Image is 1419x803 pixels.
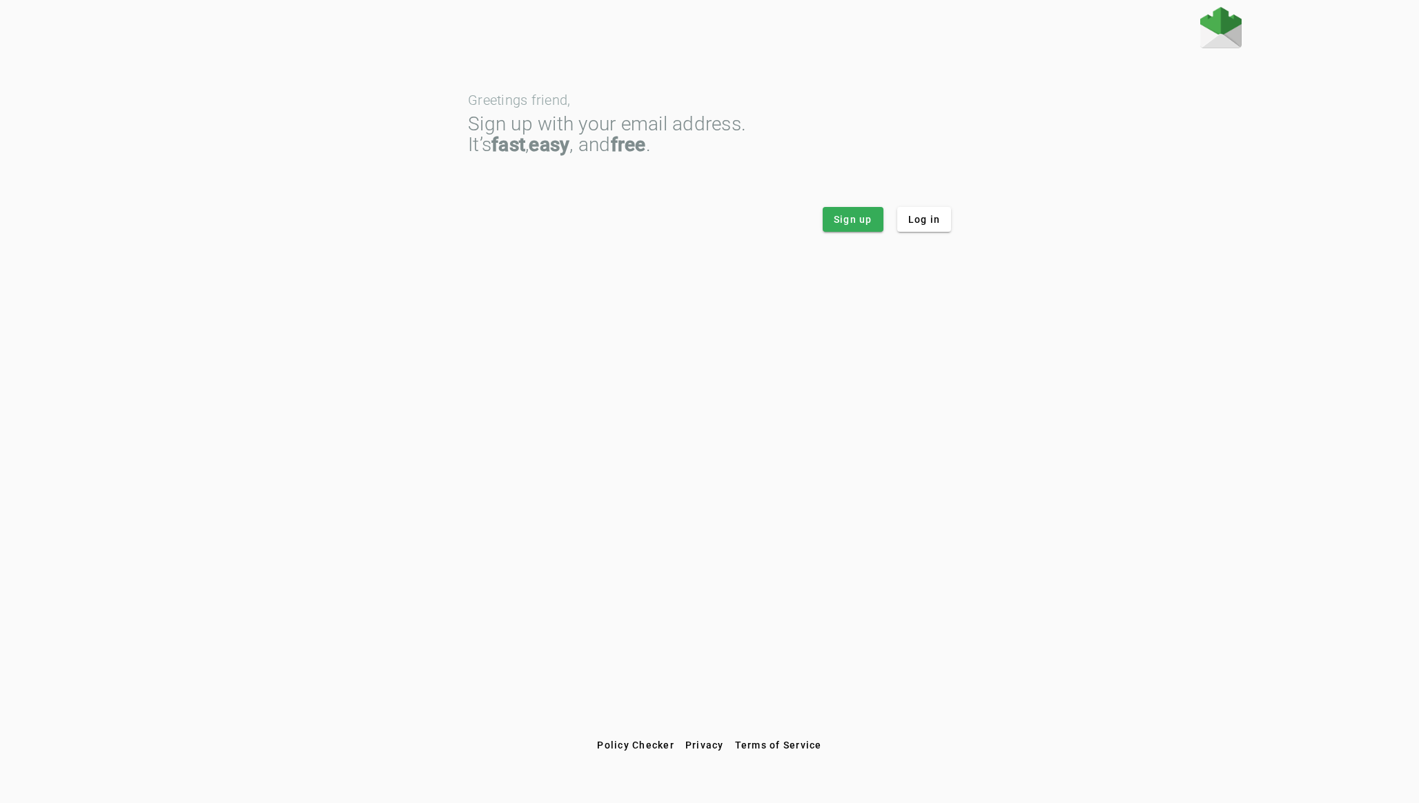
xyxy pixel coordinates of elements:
[823,207,883,232] button: Sign up
[897,207,952,232] button: Log in
[491,133,525,156] strong: fast
[468,114,951,155] div: Sign up with your email address. It’s , , and .
[591,733,680,757] button: Policy Checker
[685,740,724,751] span: Privacy
[468,93,951,107] div: Greetings friend,
[908,212,941,226] span: Log in
[735,740,822,751] span: Terms of Service
[730,733,828,757] button: Terms of Service
[611,133,646,156] strong: free
[597,740,674,751] span: Policy Checker
[529,133,569,156] strong: easy
[834,212,872,226] span: Sign up
[680,733,730,757] button: Privacy
[1200,7,1242,48] img: Fraudmarc Logo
